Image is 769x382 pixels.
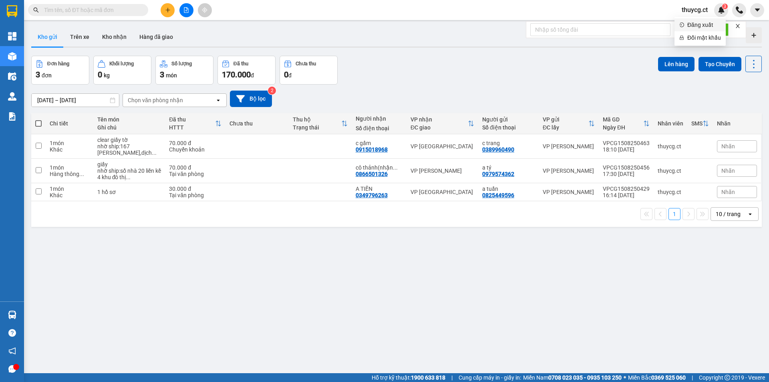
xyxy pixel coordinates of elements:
[8,92,16,101] img: warehouse-icon
[8,311,16,319] img: warehouse-icon
[183,7,189,13] span: file-add
[97,189,161,195] div: 1 hồ sơ
[97,143,161,156] div: nhờ ship:167 trần đăng ninh,dịch vọng,cầu giấy hà nội(30k+40k ship)
[8,365,16,373] span: message
[691,120,703,127] div: SMS
[32,94,119,107] input: Select a date range.
[169,192,221,198] div: Tại văn phòng
[169,186,221,192] div: 30.000 đ
[356,125,403,131] div: Số điện thoại
[289,113,352,134] th: Toggle SortBy
[721,143,735,150] span: Nhãn
[222,70,251,79] span: 170.000
[50,140,89,146] div: 1 món
[603,124,643,131] div: Ngày ĐH
[356,192,388,198] div: 0349796263
[603,116,643,123] div: Mã GD
[658,57,695,71] button: Lên hàng
[10,10,50,50] img: logo.jpg
[8,329,16,337] span: question-circle
[411,124,468,131] div: ĐC giao
[716,210,741,218] div: 10 / trang
[721,168,735,174] span: Nhãn
[722,4,728,9] sup: 3
[97,168,161,180] div: nhờ ship:số nhà 20 liền kề 4 khu đô thị đại thanh-thanh trì-hà nội(30k+40k ship)
[234,61,248,67] div: Đã thu
[482,192,514,198] div: 0825449596
[411,189,474,195] div: VP [GEOGRAPHIC_DATA]
[482,116,535,123] div: Người gửi
[658,189,683,195] div: thuycg.ct
[482,146,514,153] div: 0389960490
[50,146,89,153] div: Khác
[33,7,39,13] span: search
[75,30,335,40] li: Hotline: 1900252555
[179,3,193,17] button: file-add
[198,3,212,17] button: aim
[79,171,84,177] span: ...
[215,97,221,103] svg: open
[169,171,221,177] div: Tại văn phòng
[679,35,684,40] span: lock
[166,72,177,79] span: món
[692,373,693,382] span: |
[603,186,650,192] div: VPCG1508250429
[169,140,221,146] div: 70.000 đ
[169,164,221,171] div: 70.000 đ
[96,27,133,46] button: Kho nhận
[393,164,398,171] span: ...
[229,120,284,127] div: Chưa thu
[548,374,622,381] strong: 0708 023 035 - 0935 103 250
[747,211,753,217] svg: open
[628,373,686,382] span: Miền Bắc
[603,146,650,153] div: 18:10 [DATE]
[543,116,588,123] div: VP gửi
[411,143,474,150] div: VP [GEOGRAPHIC_DATA]
[459,373,521,382] span: Cung cấp máy in - giấy in:
[97,137,161,143] div: clear giấy tờ
[668,208,680,220] button: 1
[687,20,721,29] span: Đăng xuất
[47,61,69,67] div: Đơn hàng
[98,70,102,79] span: 0
[658,168,683,174] div: thuycg.ct
[746,27,762,43] div: Tạo kho hàng mới
[603,171,650,177] div: 17:30 [DATE]
[133,27,179,46] button: Hàng đã giao
[603,140,650,146] div: VPCG1508250463
[284,70,288,79] span: 0
[658,143,683,150] div: thuycg.ct
[543,168,595,174] div: VP [PERSON_NAME]
[50,171,89,177] div: Hàng thông thường
[155,56,213,85] button: Số lượng3món
[411,374,445,381] strong: 1900 633 818
[31,56,89,85] button: Đơn hàng3đơn
[8,112,16,121] img: solution-icon
[128,96,183,104] div: Chọn văn phòng nhận
[31,27,64,46] button: Kho gửi
[75,20,335,30] li: Cổ Đạm, xã [GEOGRAPHIC_DATA], [GEOGRAPHIC_DATA]
[36,70,40,79] span: 3
[10,58,140,71] b: GỬI : VP [PERSON_NAME]
[482,186,535,192] div: a tuấn
[356,115,403,122] div: Người nhận
[356,186,403,192] div: A TIẾN
[8,72,16,81] img: warehouse-icon
[126,174,131,180] span: ...
[8,347,16,355] span: notification
[530,23,670,36] input: Nhập số tổng đài
[202,7,207,13] span: aim
[169,116,215,123] div: Đã thu
[411,116,468,123] div: VP nhận
[543,189,595,195] div: VP [PERSON_NAME]
[356,140,403,146] div: c gấm
[599,113,654,134] th: Toggle SortBy
[451,373,453,382] span: |
[651,374,686,381] strong: 0369 525 060
[165,7,171,13] span: plus
[736,6,743,14] img: phone-icon
[64,27,96,46] button: Trên xe
[50,120,89,127] div: Chi tiết
[356,164,403,171] div: cô thảnh(nhận hàng sau 12h trưa)
[675,5,714,15] span: thuycg.ct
